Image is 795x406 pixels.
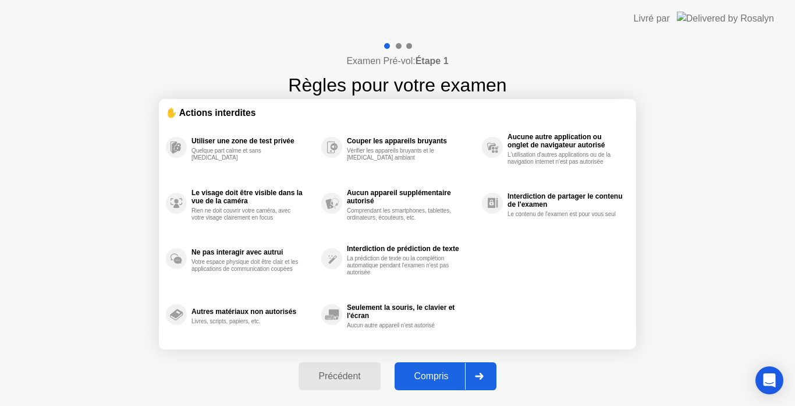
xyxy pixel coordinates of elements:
[288,71,506,99] h1: Règles pour votre examen
[347,189,476,205] div: Aucun appareil supplémentaire autorisé
[507,192,623,209] div: Interdiction de partager le contenu de l'examen
[302,371,377,382] div: Précédent
[507,151,617,165] div: L'utilisation d'autres applications ou de la navigation internet n'est pas autorisée
[755,366,783,394] div: Open Intercom Messenger
[191,137,315,145] div: Utiliser une zone de test privée
[347,137,476,145] div: Couper les appareils bruyants
[416,56,449,66] b: Étape 1
[191,259,301,273] div: Votre espace physique doit être clair et les applications de communication coupées
[398,371,465,382] div: Compris
[347,245,476,253] div: Interdiction de prédiction de texte
[299,362,380,390] button: Précédent
[191,207,301,221] div: Rien ne doit couvrir votre caméra, avec votre visage clairement en focus
[347,303,476,320] div: Seulement la souris, le clavier et l'écran
[507,211,617,218] div: Le contenu de l'examen est pour vous seul
[347,207,457,221] div: Comprendant les smartphones, tablettes, ordinateurs, écouteurs, etc.
[191,308,315,316] div: Autres matériaux non autorisés
[347,322,457,329] div: Aucun autre appareil n'est autorisé
[677,12,774,25] img: Delivered by Rosalyn
[191,189,315,205] div: Le visage doit être visible dans la vue de la caméra
[634,12,670,26] div: Livré par
[191,248,315,256] div: Ne pas interagir avec autrui
[191,318,301,325] div: Livres, scripts, papiers, etc.
[191,147,301,161] div: Quelque part calme et sans [MEDICAL_DATA]
[507,133,623,149] div: Aucune autre application ou onglet de navigateur autorisé
[346,54,448,68] h4: Examen Pré-vol:
[395,362,496,390] button: Compris
[166,106,629,119] div: ✋ Actions interdites
[347,255,457,276] div: La prédiction de texte ou la complétion automatique pendant l'examen n'est pas autorisée
[347,147,457,161] div: Vérifier les appareils bruyants et le [MEDICAL_DATA] ambiant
